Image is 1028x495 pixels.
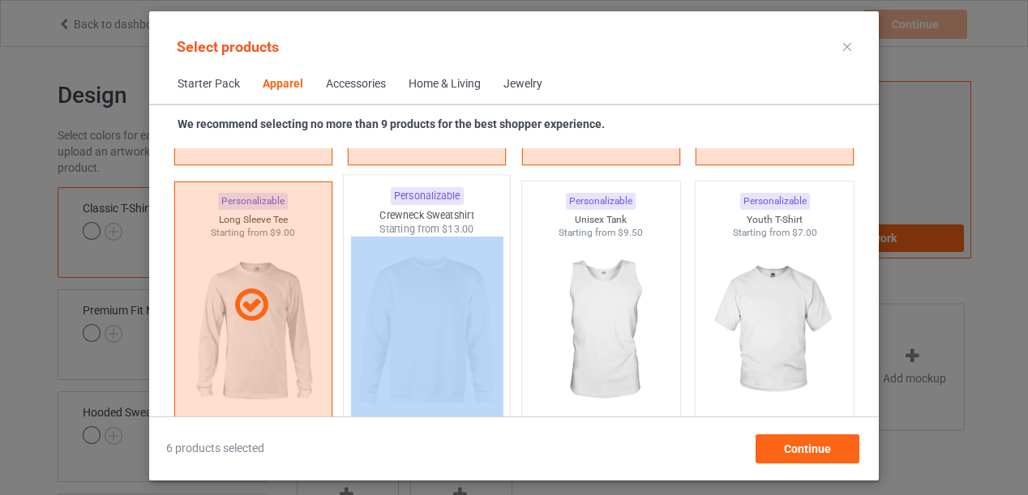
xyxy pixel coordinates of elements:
div: Starting from [344,222,510,236]
div: Apparel [263,76,303,92]
div: Crewneck Sweatshirt [344,208,510,222]
span: 6 products selected [166,441,264,457]
div: Starting from [696,226,854,240]
div: Continue [756,434,859,463]
img: regular.jpg [529,240,674,421]
span: $7.00 [792,227,817,238]
div: Unisex Tank [522,213,680,227]
span: Select products [177,38,279,55]
div: Home & Living [409,76,481,92]
div: Accessories [326,76,386,92]
div: Jewelry [503,76,542,92]
div: Starting from [522,226,680,240]
img: regular.jpg [351,237,503,427]
img: regular.jpg [702,240,847,421]
span: Continue [784,442,831,455]
div: Personalizable [391,187,464,205]
span: Starter Pack [166,65,251,104]
span: $13.00 [442,223,474,235]
div: Personalizable [566,193,636,210]
strong: We recommend selecting no more than 9 products for the best shopper experience. [178,117,605,130]
span: $9.50 [618,227,643,238]
div: Youth T-Shirt [696,213,854,227]
div: Personalizable [740,193,810,210]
